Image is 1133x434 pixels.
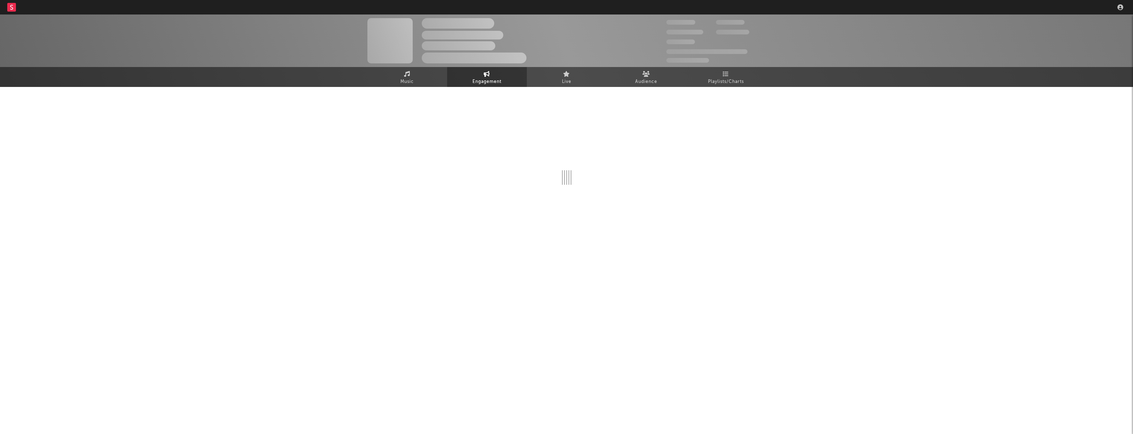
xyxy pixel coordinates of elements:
span: 1,000,000 [716,30,749,34]
span: 50,000,000 Monthly Listeners [666,49,747,54]
span: Audience [635,78,657,86]
span: Playlists/Charts [708,78,744,86]
span: Jump Score: 85.0 [666,58,709,63]
span: Music [400,78,414,86]
span: Live [562,78,571,86]
span: 100,000 [666,39,695,44]
a: Live [527,67,607,87]
a: Engagement [447,67,527,87]
a: Playlists/Charts [686,67,766,87]
span: 100,000 [716,20,745,25]
span: 300,000 [666,20,695,25]
span: 50,000,000 [666,30,703,34]
a: Audience [607,67,686,87]
span: Engagement [472,78,501,86]
a: Music [367,67,447,87]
